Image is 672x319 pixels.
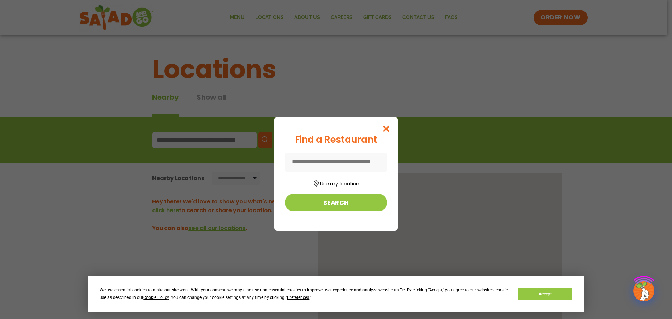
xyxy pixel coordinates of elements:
div: Cookie Consent Prompt [88,276,584,312]
button: Use my location [285,178,387,188]
button: Close modal [375,117,398,141]
button: Accept [518,288,572,300]
span: Preferences [287,295,309,300]
span: Cookie Policy [143,295,169,300]
div: We use essential cookies to make our site work. With your consent, we may also use non-essential ... [100,286,509,301]
div: Find a Restaurant [285,133,387,147]
button: Search [285,194,387,211]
